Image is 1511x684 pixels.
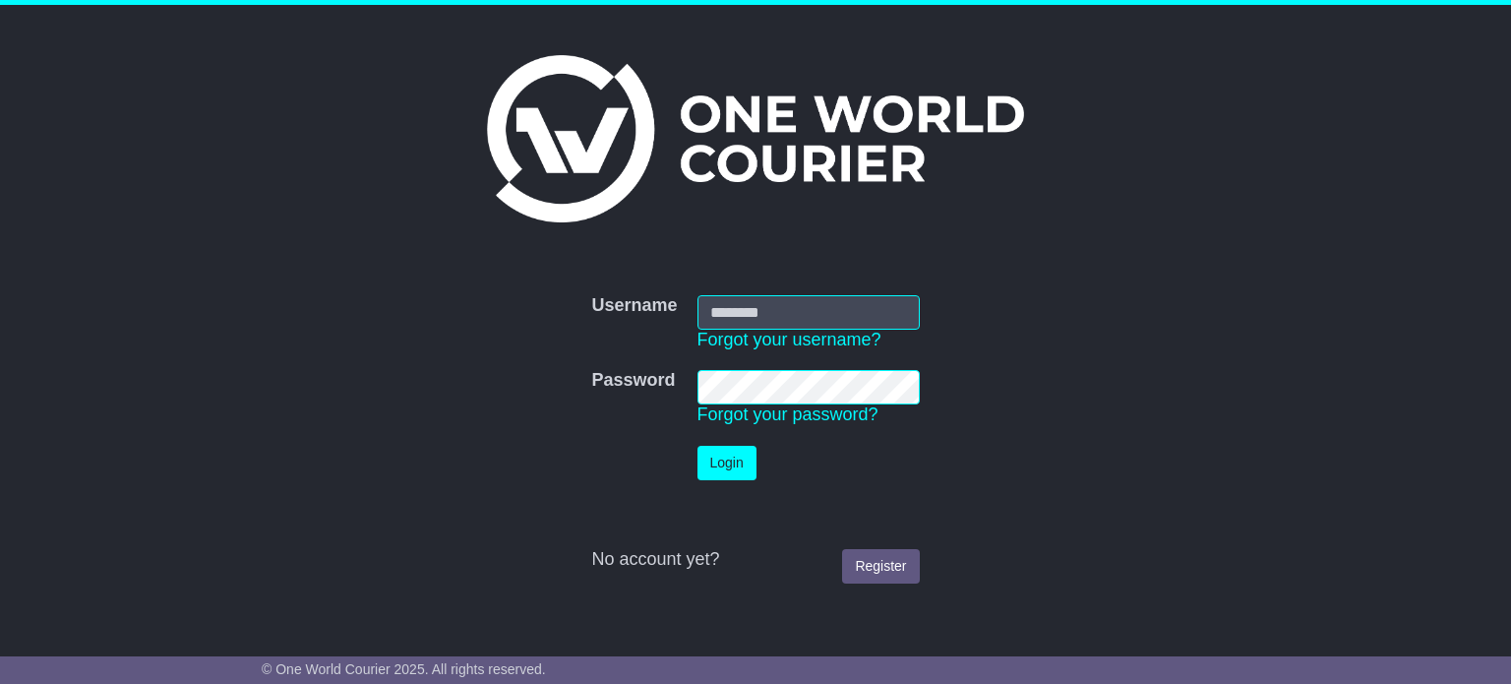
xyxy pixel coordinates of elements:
[262,661,546,677] span: © One World Courier 2025. All rights reserved.
[487,55,1024,222] img: One World
[697,330,881,349] a: Forgot your username?
[591,549,919,571] div: No account yet?
[591,370,675,392] label: Password
[697,446,756,480] button: Login
[697,404,878,424] a: Forgot your password?
[591,295,677,317] label: Username
[842,549,919,584] a: Register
